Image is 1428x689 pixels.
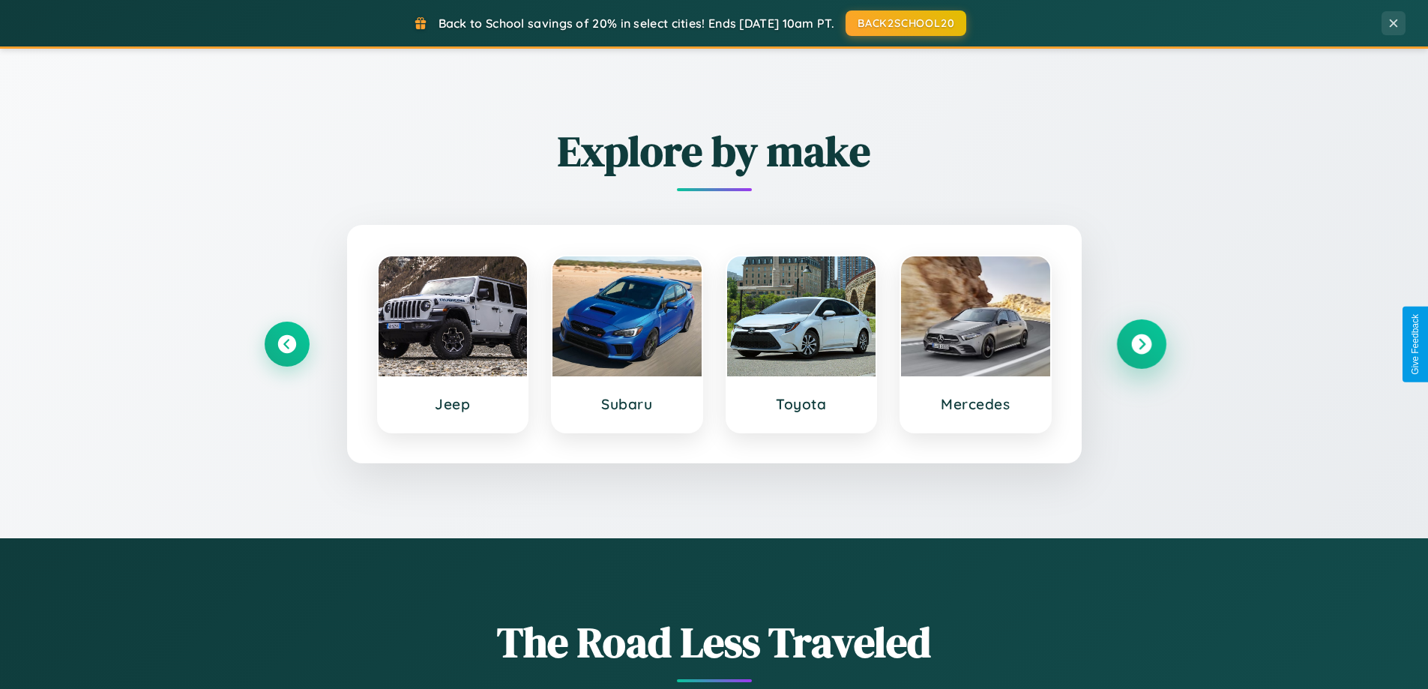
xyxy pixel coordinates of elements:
[265,613,1164,671] h1: The Road Less Traveled
[567,395,687,413] h3: Subaru
[916,395,1035,413] h3: Mercedes
[742,395,861,413] h3: Toyota
[265,122,1164,180] h2: Explore by make
[1410,314,1421,375] div: Give Feedback
[846,10,966,36] button: BACK2SCHOOL20
[394,395,513,413] h3: Jeep
[439,16,834,31] span: Back to School savings of 20% in select cities! Ends [DATE] 10am PT.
